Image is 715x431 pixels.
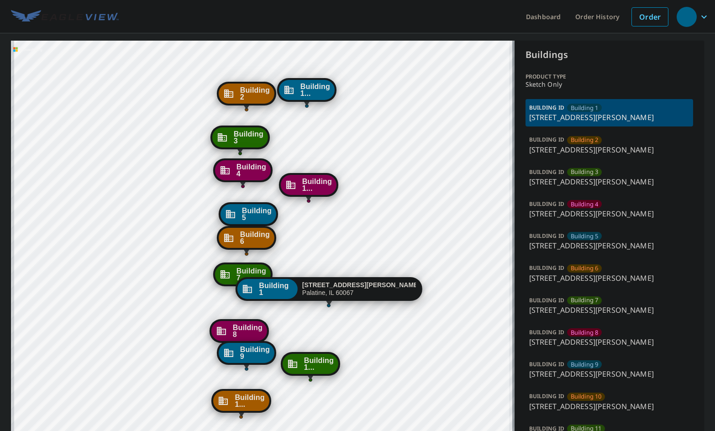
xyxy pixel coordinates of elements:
[210,126,270,154] div: Dropped pin, building Building 3, Commercial property, 42 North Smith Street Palatine, IL 60067
[529,305,690,315] p: [STREET_ADDRESS][PERSON_NAME]
[211,389,271,417] div: Dropped pin, building Building 10, Commercial property, 42 North Smith Street Palatine, IL 60067
[529,240,690,251] p: [STREET_ADDRESS][PERSON_NAME]
[529,273,690,284] p: [STREET_ADDRESS][PERSON_NAME]
[237,268,266,281] span: Building 7
[302,281,416,297] div: Palatine, IL 60067
[571,360,599,369] span: Building 9
[529,200,564,208] p: BUILDING ID
[300,83,330,97] span: Building 1...
[279,173,338,201] div: Dropped pin, building Building 12, Commercial property, 42 North Smith Street Palatine, IL 60067
[529,232,564,240] p: BUILDING ID
[281,352,340,380] div: Dropped pin, building Building 11, Commercial property, 42 North Smith Street Palatine, IL 60067
[571,104,599,112] span: Building 1
[529,144,690,155] p: [STREET_ADDRESS][PERSON_NAME]
[571,232,599,241] span: Building 5
[526,48,694,62] p: Buildings
[529,104,564,111] p: BUILDING ID
[240,231,270,245] span: Building 6
[529,328,564,336] p: BUILDING ID
[526,81,694,88] p: Sketch Only
[529,392,564,400] p: BUILDING ID
[571,392,602,401] span: Building 10
[219,202,278,231] div: Dropped pin, building Building 5, Commercial property, 42 North Smith Street Palatine, IL 60067
[235,394,264,408] span: Building 1...
[571,296,599,305] span: Building 7
[529,336,690,347] p: [STREET_ADDRESS][PERSON_NAME]
[210,319,269,347] div: Dropped pin, building Building 8, Commercial property, 42 North Smith Street Palatine, IL 60067
[529,112,690,123] p: [STREET_ADDRESS][PERSON_NAME]
[277,78,336,106] div: Dropped pin, building Building 13, Commercial property, 42 North Smith Street Palatine, IL 60067
[302,281,420,289] strong: [STREET_ADDRESS][PERSON_NAME]
[571,328,599,337] span: Building 8
[529,264,564,272] p: BUILDING ID
[217,82,276,110] div: Dropped pin, building Building 2, Commercial property, 42 North Smith Street Palatine, IL 60067
[233,324,263,338] span: Building 8
[240,346,270,360] span: Building 9
[237,163,266,177] span: Building 4
[11,10,119,24] img: EV Logo
[526,73,694,81] p: Product type
[529,208,690,219] p: [STREET_ADDRESS][PERSON_NAME]
[529,176,690,187] p: [STREET_ADDRESS][PERSON_NAME]
[571,136,599,144] span: Building 2
[242,207,272,221] span: Building 5
[236,277,422,305] div: Dropped pin, building Building 1, Commercial property, 42 North Smith Street Palatine, IL 60067
[234,131,263,144] span: Building 3
[529,401,690,412] p: [STREET_ADDRESS][PERSON_NAME]
[304,357,334,371] span: Building 1...
[571,264,599,273] span: Building 6
[571,200,599,209] span: Building 4
[529,296,564,304] p: BUILDING ID
[217,341,276,369] div: Dropped pin, building Building 9, Commercial property, 42 North Smith Street Palatine, IL 60067
[259,282,293,296] span: Building 1
[302,178,332,192] span: Building 1...
[571,168,599,176] span: Building 3
[529,168,564,176] p: BUILDING ID
[213,263,273,291] div: Dropped pin, building Building 7, Commercial property, 42 North Smith Street Palatine, IL 60067
[240,87,270,100] span: Building 2
[631,7,668,26] a: Order
[213,158,273,187] div: Dropped pin, building Building 4, Commercial property, 42 North Smith Street Palatine, IL 60067
[529,136,564,143] p: BUILDING ID
[529,368,690,379] p: [STREET_ADDRESS][PERSON_NAME]
[217,226,276,254] div: Dropped pin, building Building 6, Commercial property, 42 North Smith Street Palatine, IL 60067
[529,360,564,368] p: BUILDING ID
